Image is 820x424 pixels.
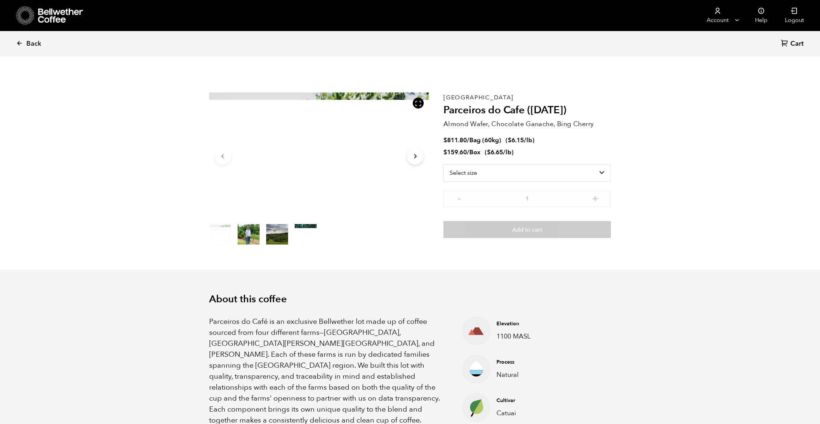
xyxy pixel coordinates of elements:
[790,39,804,48] span: Cart
[469,148,480,156] span: Box
[443,104,611,117] h2: Parceiros do Cafe ([DATE])
[591,194,600,201] button: +
[487,148,503,156] bdi: 6.65
[496,320,600,328] h4: Elevation
[209,294,611,305] h2: About this coffee
[506,136,534,144] span: ( )
[443,136,447,144] span: $
[485,148,514,156] span: ( )
[467,148,469,156] span: /
[496,397,600,404] h4: Cultivar
[443,119,611,129] p: Almond Wafer, Chocolate Ganache, Bing Cherry
[503,148,511,156] span: /lb
[508,136,524,144] bdi: 6.15
[496,332,600,341] p: 1100 MASL
[443,221,611,238] button: Add to cart
[524,136,532,144] span: /lb
[487,148,491,156] span: $
[496,408,600,418] p: Catuai
[443,136,467,144] bdi: 811.80
[467,136,469,144] span: /
[26,39,41,48] span: Back
[469,136,501,144] span: Bag (60kg)
[443,148,447,156] span: $
[781,39,805,49] a: Cart
[496,370,600,380] p: Natural
[508,136,511,144] span: $
[454,194,464,201] button: -
[443,148,467,156] bdi: 159.60
[496,359,600,366] h4: Process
